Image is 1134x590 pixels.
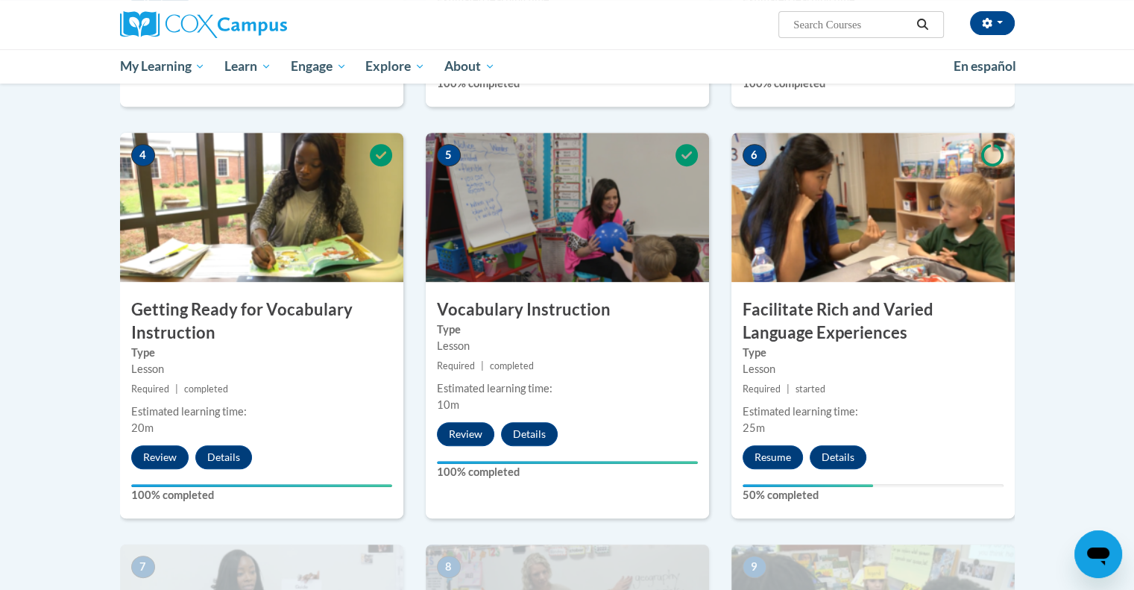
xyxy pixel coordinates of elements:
[743,404,1004,420] div: Estimated learning time:
[356,49,435,84] a: Explore
[810,445,866,469] button: Details
[792,16,911,34] input: Search Courses
[131,556,155,578] span: 7
[481,360,484,371] span: |
[970,11,1015,35] button: Account Settings
[954,58,1016,74] span: En español
[743,75,1004,92] label: 100% completed
[437,75,698,92] label: 100% completed
[437,144,461,166] span: 5
[184,383,228,395] span: completed
[796,383,825,395] span: started
[365,57,425,75] span: Explore
[437,380,698,397] div: Estimated learning time:
[131,487,392,503] label: 100% completed
[437,360,475,371] span: Required
[743,487,1004,503] label: 50% completed
[743,144,766,166] span: 6
[131,345,392,361] label: Type
[911,16,933,34] button: Search
[120,11,403,38] a: Cox Campus
[437,321,698,338] label: Type
[131,404,392,420] div: Estimated learning time:
[437,461,698,464] div: Your progress
[944,51,1026,82] a: En español
[501,422,558,446] button: Details
[131,421,154,434] span: 20m
[291,57,347,75] span: Engage
[195,445,252,469] button: Details
[119,57,205,75] span: My Learning
[131,383,169,395] span: Required
[437,422,494,446] button: Review
[743,445,803,469] button: Resume
[731,133,1015,282] img: Course Image
[215,49,281,84] a: Learn
[731,298,1015,345] h3: Facilitate Rich and Varied Language Experiences
[743,484,873,487] div: Your progress
[131,361,392,377] div: Lesson
[110,49,215,84] a: My Learning
[437,398,459,411] span: 10m
[131,144,155,166] span: 4
[437,464,698,480] label: 100% completed
[131,484,392,487] div: Your progress
[787,383,790,395] span: |
[437,338,698,354] div: Lesson
[426,133,709,282] img: Course Image
[120,133,403,282] img: Course Image
[743,345,1004,361] label: Type
[98,49,1037,84] div: Main menu
[224,57,271,75] span: Learn
[743,556,766,578] span: 9
[131,445,189,469] button: Review
[743,383,781,395] span: Required
[281,49,356,84] a: Engage
[426,298,709,321] h3: Vocabulary Instruction
[444,57,495,75] span: About
[120,11,287,38] img: Cox Campus
[120,298,403,345] h3: Getting Ready for Vocabulary Instruction
[175,383,178,395] span: |
[435,49,505,84] a: About
[490,360,534,371] span: completed
[437,556,461,578] span: 8
[743,361,1004,377] div: Lesson
[743,421,765,434] span: 25m
[1074,530,1122,578] iframe: Button to launch messaging window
